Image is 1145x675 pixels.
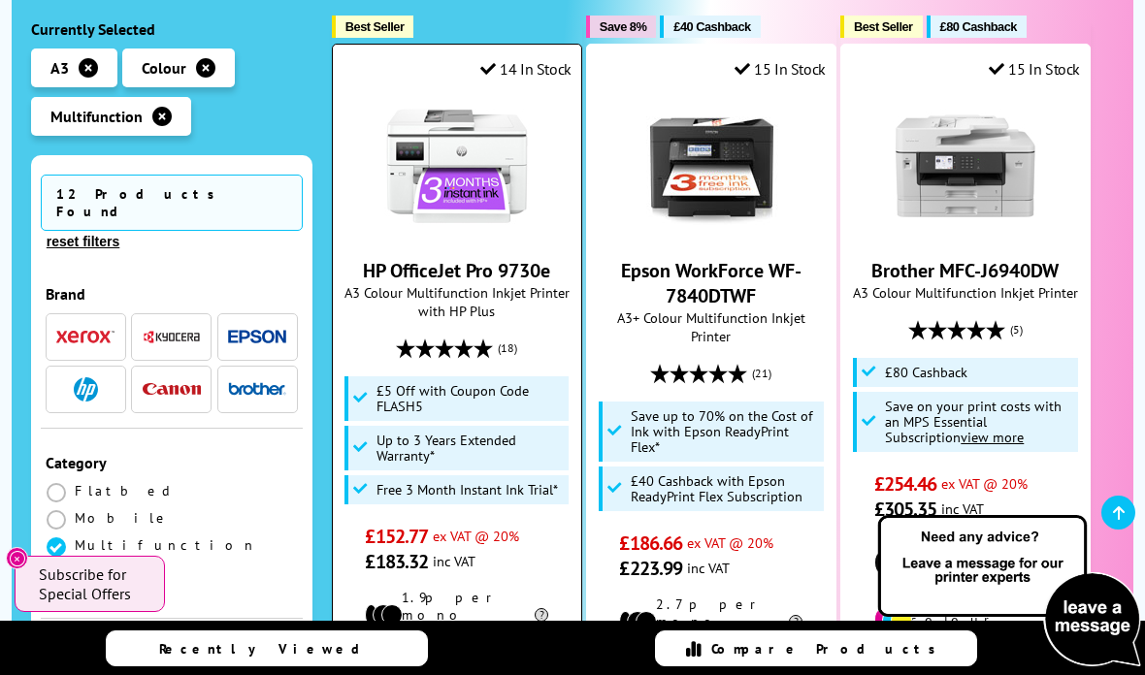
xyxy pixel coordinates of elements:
span: inc VAT [941,499,984,518]
span: £186.66 [619,530,682,556]
span: 12 Products Found [41,175,303,231]
a: Epson WorkForce WF-7840DTWF [638,223,784,242]
img: Open Live Chat window [873,512,1145,671]
div: Brand [46,284,298,304]
a: Epson WorkForce WF-7840DTWF [621,258,801,308]
span: Free 3 Month Instant Ink Trial* [376,482,558,498]
img: Epson [228,330,286,344]
div: 15 In Stock [735,59,826,79]
img: Canon [143,383,201,396]
a: Recently Viewed [106,630,428,666]
a: Compare Products [655,630,977,666]
span: Flatbed [75,482,177,499]
span: Recently Viewed [159,640,379,658]
span: A3+ Colour Multifunction Inkjet Printer [597,308,826,345]
span: ex VAT @ 20% [687,533,773,552]
span: Save up to 70% on the Cost of Ink with Epson ReadyPrint Flex* [631,408,818,455]
u: view more [961,428,1024,446]
a: HP OfficeJet Pro 9730e [384,223,530,242]
button: reset filters [41,233,125,250]
a: Brother MFC-J6940DW [871,258,1059,283]
button: Xerox [50,324,120,350]
span: Save 8% [600,19,646,34]
span: Colour [142,58,186,78]
span: (5) [1010,311,1023,348]
button: Kyocera [137,324,207,350]
span: (21) [752,355,771,392]
span: Best Seller [345,19,405,34]
img: Kyocera [143,330,201,344]
span: A3 [50,58,69,78]
button: HP [50,376,120,402]
span: ex VAT @ 20% [433,527,519,545]
button: Brother [222,376,292,402]
span: Subscribe for Special Offers [39,564,146,603]
div: Currently Selected [31,19,312,39]
span: A3 Colour Multifunction Inkjet Printer [851,283,1080,302]
span: (18) [498,330,517,367]
span: inc VAT [433,552,475,570]
span: £80 Cashback [885,365,967,380]
button: Close [6,547,28,569]
span: £223.99 [619,556,682,581]
span: Up to 3 Years Extended Warranty* [376,433,564,464]
button: Canon [137,376,207,402]
span: Best Seller [854,19,913,34]
a: Brother MFC-J6940DW [893,223,1038,242]
div: Category [46,453,298,472]
span: £183.32 [365,549,428,574]
div: 14 In Stock [480,59,572,79]
span: A3 Colour Multifunction Inkjet Printer with HP Plus [343,283,572,320]
button: Save 8% [586,16,656,38]
img: HP [74,377,98,402]
button: Best Seller [840,16,923,38]
span: £40 Cashback [673,19,750,34]
button: £40 Cashback [660,16,760,38]
img: Epson WorkForce WF-7840DTWF [638,93,784,239]
img: Brother [228,382,286,396]
button: Epson [222,324,292,350]
div: 15 In Stock [989,59,1080,79]
span: inc VAT [687,559,730,577]
span: £80 Cashback [940,19,1017,34]
span: Mobile [75,509,171,527]
span: £254.46 [874,471,937,497]
span: Multifunction [75,536,257,554]
img: Xerox [56,331,114,344]
span: Compare Products [711,640,946,658]
a: HP OfficeJet Pro 9730e [363,258,550,283]
button: £80 Cashback [927,16,1027,38]
span: ex VAT @ 20% [941,474,1028,493]
span: £5 Off with Coupon Code FLASH5 [376,383,564,414]
img: Brother MFC-J6940DW [893,93,1038,239]
span: £305.35 [874,497,937,522]
li: 2.7p per mono page [619,595,802,648]
span: £152.77 [365,524,428,549]
button: Best Seller [332,16,414,38]
li: 1.9p per mono page [365,589,548,641]
span: £40 Cashback with Epson ReadyPrint Flex Subscription [631,473,818,504]
img: HP OfficeJet Pro 9730e [384,93,530,239]
span: Save on your print costs with an MPS Essential Subscription [885,397,1062,446]
span: Multifunction [50,107,143,126]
